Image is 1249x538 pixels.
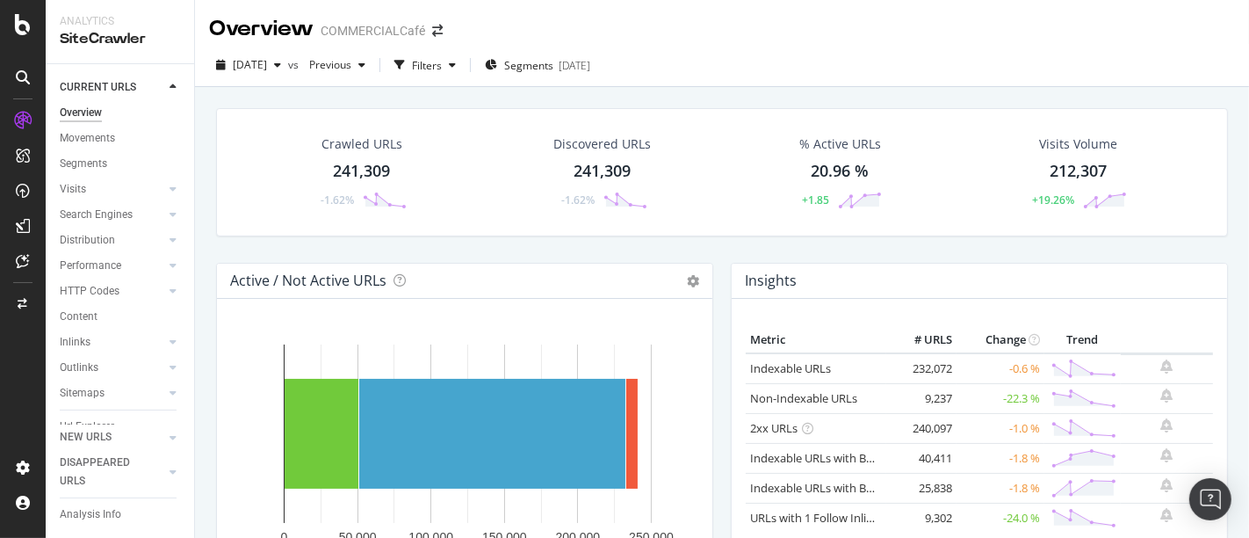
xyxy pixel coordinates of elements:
div: 241,309 [333,160,390,183]
td: -1.8 % [957,443,1044,473]
td: -1.8 % [957,473,1044,503]
div: bell-plus [1161,360,1173,374]
span: 2025 Sep. 8th [233,57,267,72]
div: Analytics [60,14,180,29]
td: 240,097 [886,413,957,443]
div: % Active URLs [799,135,881,153]
a: Outlinks [60,359,164,377]
i: Options [687,275,699,287]
div: 20.96 % [811,160,869,183]
td: 232,072 [886,353,957,384]
div: +1.85 [802,193,829,207]
div: Domain Overview [67,104,157,115]
div: HTTP Codes [60,282,119,301]
td: -24.0 % [957,503,1044,533]
button: Previous [302,51,372,79]
a: Indexable URLs with Bad Description [750,480,942,496]
div: bell-plus [1161,389,1173,403]
th: # URLS [886,327,957,353]
button: [DATE] [209,51,288,79]
img: tab_domain_overview_orange.svg [47,102,61,116]
div: Overview [60,104,102,122]
div: Visits Volume [1039,135,1117,153]
a: Indexable URLs [750,360,831,376]
a: Visits [60,180,164,199]
a: Url Explorer [60,418,182,436]
span: Previous [302,57,351,72]
div: bell-plus [1161,448,1173,462]
div: COMMERCIALCafé [321,22,425,40]
div: NEW URLS [60,428,112,447]
div: Search Engines [60,206,133,224]
div: 241,309 [574,160,631,183]
div: Crawled URLs [321,135,402,153]
a: 2xx URLs [750,420,798,436]
div: 212,307 [1050,160,1107,183]
a: CURRENT URLS [60,78,164,97]
a: Non-Indexable URLs [750,390,857,406]
div: Overview [209,14,314,44]
th: Trend [1044,327,1121,353]
div: bell-plus [1161,418,1173,433]
a: Inlinks [60,333,164,352]
div: SiteCrawler [60,29,180,49]
a: Overview [60,104,182,122]
span: vs [288,57,302,72]
img: logo_orange.svg [28,28,42,42]
a: NEW URLS [60,428,164,447]
h4: Insights [745,269,797,293]
a: URLs with 1 Follow Inlink [750,510,879,526]
td: 9,302 [886,503,957,533]
img: website_grey.svg [28,46,42,60]
div: -1.62% [561,193,595,207]
h4: Active / Not Active URLs [230,269,386,293]
div: Filters [412,58,442,73]
td: -0.6 % [957,353,1044,384]
div: Movements [60,129,115,148]
span: Segments [504,58,553,73]
div: Open Intercom Messenger [1189,478,1231,520]
div: Visits [60,180,86,199]
td: -1.0 % [957,413,1044,443]
a: Content [60,308,182,326]
a: HTTP Codes [60,282,164,301]
div: Content [60,308,97,326]
a: Sitemaps [60,384,164,403]
div: Segments [60,155,107,173]
a: Distribution [60,231,164,250]
div: -1.62% [321,193,354,207]
div: Keywords by Traffic [194,104,296,115]
div: arrow-right-arrow-left [432,25,443,37]
a: Segments [60,155,182,173]
a: Indexable URLs with Bad H1 [750,450,897,466]
th: Change [957,327,1044,353]
div: [DATE] [559,58,590,73]
div: Performance [60,257,121,275]
a: Search Engines [60,206,164,224]
div: +19.26% [1032,193,1074,207]
div: Outlinks [60,359,98,377]
img: tab_keywords_by_traffic_grey.svg [175,102,189,116]
div: Domain: [DOMAIN_NAME] [46,46,193,60]
div: Url Explorer [60,418,114,436]
div: Analysis Info [60,505,121,524]
a: Movements [60,129,182,148]
div: bell-plus [1161,478,1173,492]
th: Metric [746,327,886,353]
button: Filters [387,51,463,79]
td: 9,237 [886,383,957,413]
div: Discovered URLs [553,135,651,153]
td: -22.3 % [957,383,1044,413]
div: DISAPPEARED URLS [60,454,148,491]
a: DISAPPEARED URLS [60,454,164,491]
div: Distribution [60,231,115,250]
div: Sitemaps [60,384,105,403]
div: Inlinks [60,333,90,352]
a: Analysis Info [60,505,182,524]
div: v 4.0.25 [49,28,86,42]
div: bell-plus [1161,508,1173,522]
a: Performance [60,257,164,275]
td: 40,411 [886,443,957,473]
div: CURRENT URLS [60,78,136,97]
button: Segments[DATE] [478,51,597,79]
